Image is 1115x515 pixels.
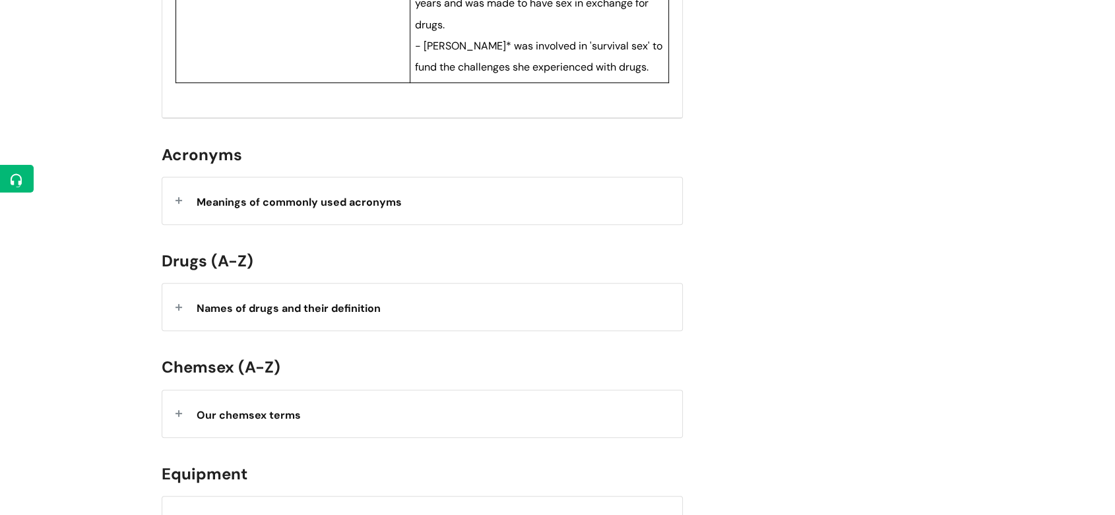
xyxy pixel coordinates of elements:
[162,357,280,377] span: Chemsex (A-Z)
[197,195,402,209] strong: Meanings of commonly used acronyms
[415,39,662,74] span: - [PERSON_NAME]* was involved in 'survival sex' to fund the challenges she experienced with drugs.
[197,408,301,422] span: Our chemsex terms
[162,464,247,484] span: Equipment
[162,144,242,165] span: Acronyms
[162,251,253,271] span: Drugs (A-Z)
[197,301,381,315] strong: Names of drugs and their definition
